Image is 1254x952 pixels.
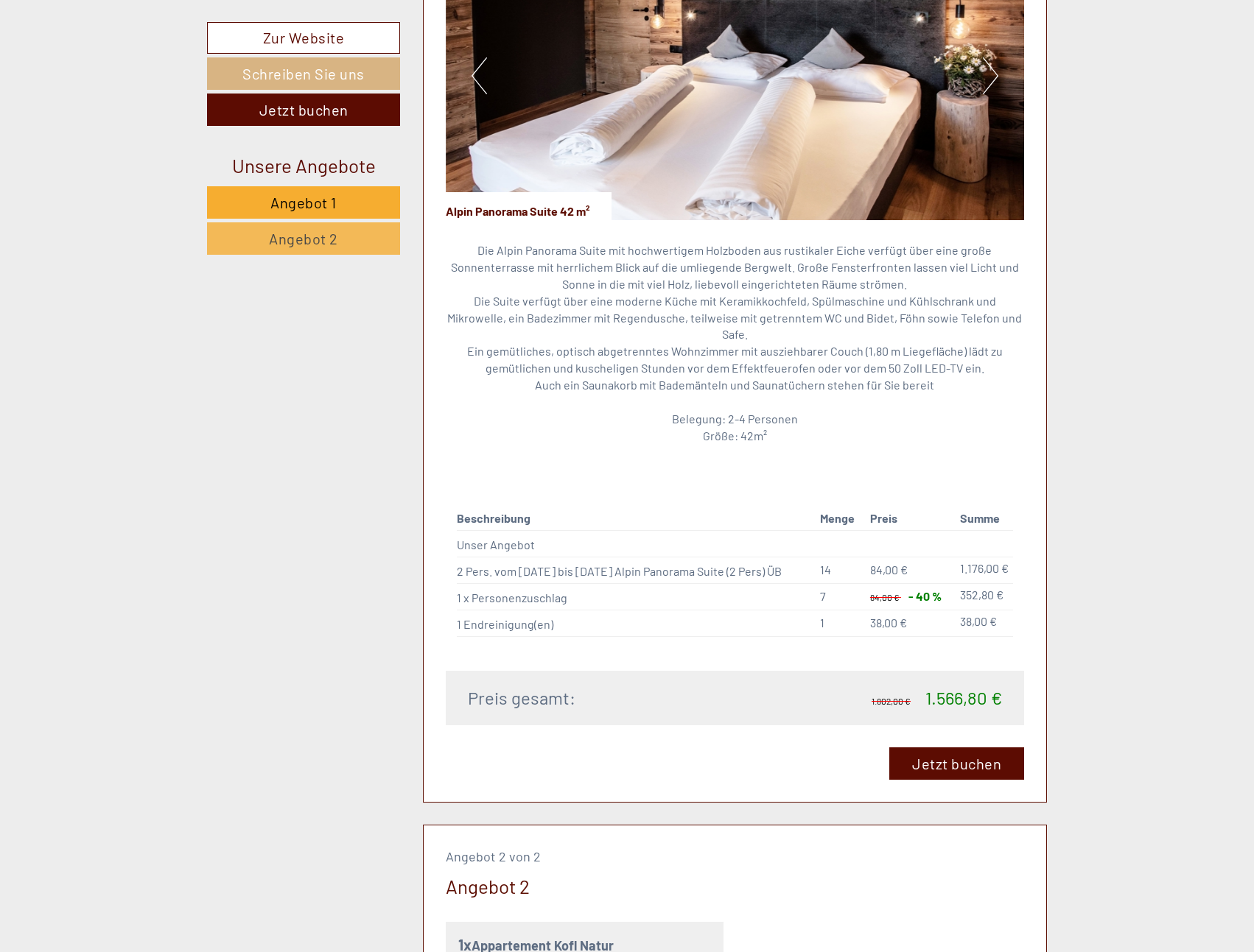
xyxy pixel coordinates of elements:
[472,57,487,94] button: Previous
[954,507,1013,530] th: Summe
[889,747,1024,780] a: Jetzt buchen
[814,583,864,610] td: 7
[814,557,864,584] td: 14
[253,11,327,36] div: Mittwoch
[348,43,557,54] div: Sie
[207,22,400,54] a: Zur Website
[207,57,400,90] a: Schreiben Sie uns
[457,507,814,530] th: Beschreibung
[348,71,557,82] small: 10:52
[446,242,1025,444] p: Die Alpin Panorama Suite mit hochwertigem Holzboden aus rustikaler Eiche verfügt über eine große ...
[908,589,942,603] span: - 40 %
[341,40,568,85] div: Guten Tag, wie können wir Ihnen helfen?
[446,872,530,900] div: Angebot 2
[814,507,864,530] th: Menge
[446,192,612,220] div: Alpin Panorama Suite 42 m²
[457,685,735,711] div: Preis gesamt:
[482,381,579,414] button: Senden
[954,557,1013,584] td: 1.176,00 €
[870,592,900,602] span: 84,00 €
[457,583,814,610] td: 1 x Personenzuschlag
[457,531,814,557] td: Unser Angebot
[864,507,954,530] th: Preis
[457,610,814,636] td: 1 Endreinigung(en)
[954,583,1013,610] td: 352,80 €
[207,152,400,179] div: Unsere Angebote
[814,610,864,636] td: 1
[870,616,907,630] span: 38,00 €
[870,563,908,577] span: 84,00 €
[457,557,814,584] td: 2 Pers. vom [DATE] bis [DATE] Alpin Panorama Suite (2 Pers) ÜB
[872,696,911,706] span: 1.802,00 €
[269,230,338,247] span: Angebot 2
[925,687,1002,708] span: 1.566,80 €
[954,610,1013,636] td: 38,00 €
[983,57,998,94] button: Next
[207,94,400,126] a: Jetzt buchen
[270,194,337,211] span: Angebot 1
[446,848,541,864] span: Angebot 2 von 2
